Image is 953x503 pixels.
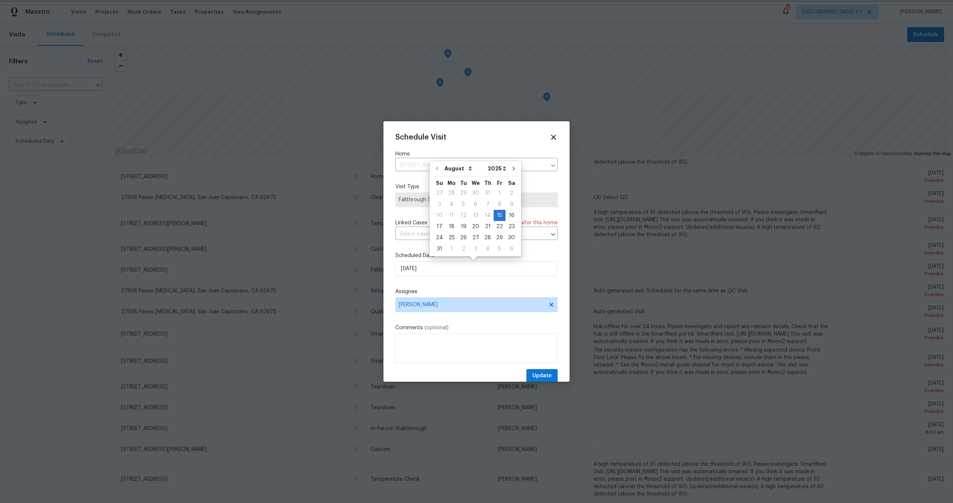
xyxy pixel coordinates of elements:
div: Sun Aug 17 2025 [433,221,446,232]
div: Thu Aug 07 2025 [482,199,494,210]
div: 16 [506,210,517,221]
span: Update [532,371,552,381]
abbr: Saturday [508,180,515,186]
span: Linked Cases [395,219,427,227]
div: 28 [446,188,458,198]
div: 29 [494,233,506,243]
div: Tue Sep 02 2025 [458,243,469,254]
div: Wed Aug 20 2025 [469,221,482,232]
div: Fri Aug 15 2025 [494,210,506,221]
div: 2 [458,244,469,254]
div: Tue Aug 19 2025 [458,221,469,232]
div: Sat Aug 09 2025 [506,199,517,210]
div: Mon Aug 25 2025 [446,232,458,243]
div: Fri Aug 01 2025 [494,188,506,199]
div: 10 [433,210,446,221]
div: 26 [458,233,469,243]
label: Visit Type [395,183,558,190]
div: Thu Aug 21 2025 [482,221,494,232]
div: 29 [458,188,469,198]
abbr: Friday [497,180,502,186]
div: 11 [446,210,458,221]
div: 25 [446,233,458,243]
div: Fri Aug 22 2025 [494,221,506,232]
abbr: Wednesday [472,180,480,186]
abbr: Sunday [436,180,443,186]
div: Thu Aug 14 2025 [482,210,494,221]
div: Sun Jul 27 2025 [433,188,446,199]
div: 30 [506,233,517,243]
div: 22 [494,221,506,232]
label: Home [395,150,558,158]
div: Wed Jul 30 2025 [469,188,482,199]
div: Sun Aug 24 2025 [433,232,446,243]
div: 21 [482,221,494,232]
div: Sat Aug 02 2025 [506,188,517,199]
abbr: Thursday [484,180,491,186]
select: Month [443,163,486,174]
div: Tue Jul 29 2025 [458,188,469,199]
div: 1 [494,188,506,198]
div: 2 [506,188,517,198]
div: Mon Aug 04 2025 [446,199,458,210]
abbr: Tuesday [460,180,467,186]
div: 24 [433,233,446,243]
div: Sat Sep 06 2025 [506,243,517,254]
div: 27 [433,188,446,198]
div: 14 [482,210,494,221]
span: Close [549,133,558,141]
div: 20 [469,221,482,232]
div: 12 [458,210,469,221]
label: Assignee [395,288,558,295]
div: Tue Aug 05 2025 [458,199,469,210]
div: 19 [458,221,469,232]
div: Mon Aug 11 2025 [446,210,458,221]
div: Sat Aug 30 2025 [506,232,517,243]
div: 5 [458,199,469,209]
div: Thu Sep 04 2025 [482,243,494,254]
div: Tue Aug 26 2025 [458,232,469,243]
span: Schedule Visit [395,134,446,141]
div: Wed Aug 27 2025 [469,232,482,243]
input: M/D/YYYY [395,261,558,276]
div: Mon Jul 28 2025 [446,188,458,199]
button: Update [526,369,558,383]
div: 18 [446,221,458,232]
button: Go to next month [508,161,519,176]
div: 30 [469,188,482,198]
div: Fri Aug 08 2025 [494,199,506,210]
div: 9 [506,199,517,209]
div: Thu Aug 28 2025 [482,232,494,243]
div: 7 [482,199,494,209]
div: Sat Aug 23 2025 [506,221,517,232]
label: Comments [395,324,558,331]
div: 13 [469,210,482,221]
select: Year [486,163,508,174]
span: Fallthrough Setup [399,196,554,204]
div: 23 [506,221,517,232]
div: 6 [469,199,482,209]
div: 31 [482,188,494,198]
abbr: Monday [447,180,456,186]
div: Fri Aug 29 2025 [494,232,506,243]
span: (optional) [424,325,449,330]
div: Wed Aug 06 2025 [469,199,482,210]
div: Wed Sep 03 2025 [469,243,482,254]
div: Wed Aug 13 2025 [469,210,482,221]
input: Select cases [395,228,537,240]
div: 3 [433,199,446,209]
div: 4 [482,244,494,254]
button: Go to previous month [431,161,443,176]
div: 6 [506,244,517,254]
div: 8 [494,199,506,209]
div: Thu Jul 31 2025 [482,188,494,199]
div: 31 [433,244,446,254]
div: Sat Aug 16 2025 [506,210,517,221]
div: 27 [469,233,482,243]
div: 3 [469,244,482,254]
div: Sun Aug 10 2025 [433,210,446,221]
div: Mon Aug 18 2025 [446,221,458,232]
div: Fri Sep 05 2025 [494,243,506,254]
div: 28 [482,233,494,243]
div: Sun Aug 03 2025 [433,199,446,210]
